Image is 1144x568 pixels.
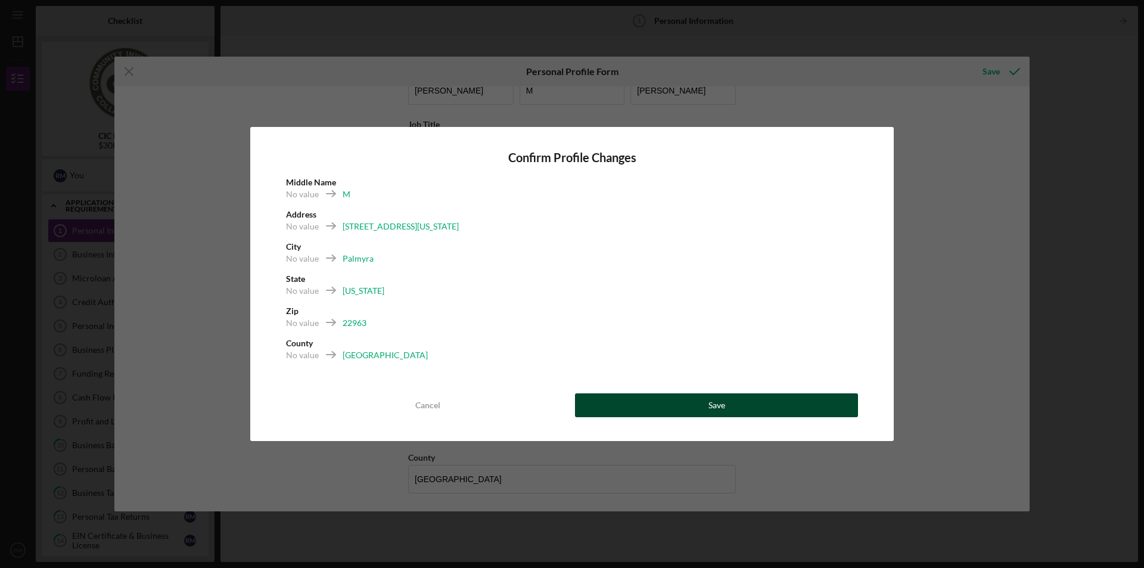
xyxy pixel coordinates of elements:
b: Address [286,209,316,219]
button: Save [575,393,858,417]
b: County [286,338,313,348]
b: City [286,241,301,252]
h4: Confirm Profile Changes [286,151,858,164]
div: No value [286,221,319,232]
div: 22963 [343,317,366,329]
div: No value [286,253,319,265]
div: No value [286,349,319,361]
div: [US_STATE] [343,285,384,297]
div: Palmyra [343,253,374,265]
div: Save [708,393,725,417]
b: State [286,274,305,284]
button: Cancel [286,393,569,417]
b: Zip [286,306,299,316]
div: No value [286,317,319,329]
div: [GEOGRAPHIC_DATA] [343,349,428,361]
div: No value [286,188,319,200]
b: Middle Name [286,177,336,187]
div: No value [286,285,319,297]
div: Cancel [415,393,440,417]
div: [STREET_ADDRESS][US_STATE] [343,221,459,232]
div: M [343,188,350,200]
